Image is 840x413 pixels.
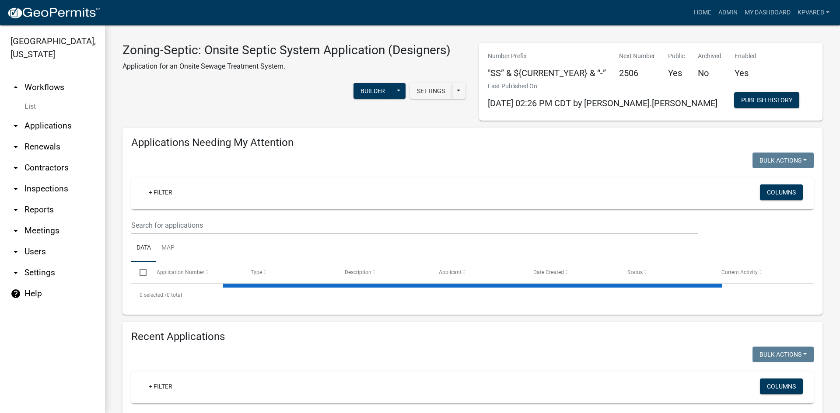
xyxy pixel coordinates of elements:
input: Search for applications [131,216,698,234]
datatable-header-cell: Date Created [525,262,619,283]
button: Publish History [734,92,799,108]
i: arrow_drop_down [10,142,21,152]
h5: No [698,68,721,78]
button: Bulk Actions [752,347,814,362]
datatable-header-cell: Select [131,262,148,283]
button: Columns [760,378,803,394]
a: Admin [715,4,741,21]
span: Type [251,269,262,275]
i: arrow_drop_down [10,184,21,194]
a: My Dashboard [741,4,794,21]
i: arrow_drop_up [10,82,21,93]
span: 0 selected / [140,292,167,298]
p: Enabled [735,52,756,61]
h5: 2506 [619,68,655,78]
h5: Yes [735,68,756,78]
i: arrow_drop_down [10,121,21,131]
datatable-header-cell: Type [242,262,336,283]
a: Home [690,4,715,21]
span: Description [345,269,371,275]
datatable-header-cell: Current Activity [713,262,807,283]
p: Number Prefix [488,52,606,61]
i: arrow_drop_down [10,267,21,278]
h5: Yes [668,68,685,78]
a: kpvareb [794,4,833,21]
p: Archived [698,52,721,61]
span: Current Activity [721,269,758,275]
i: arrow_drop_down [10,246,21,257]
i: arrow_drop_down [10,205,21,215]
h5: "SS” & ${CURRENT_YEAR} & “-” [488,68,606,78]
a: + Filter [142,184,179,200]
p: Next Number [619,52,655,61]
span: Date Created [533,269,564,275]
p: Last Published On [488,82,717,91]
i: help [10,288,21,299]
a: Data [131,234,156,262]
i: arrow_drop_down [10,226,21,236]
span: [DATE] 02:26 PM CDT by [PERSON_NAME].[PERSON_NAME] [488,98,717,108]
h3: Zoning-Septic: Onsite Septic System Application (Designers) [122,43,451,58]
wm-modal-confirm: Workflow Publish History [734,97,799,104]
span: Applicant [439,269,462,275]
button: Builder [353,83,392,99]
p: Public [668,52,685,61]
p: Application for an Onsite Sewage Treatment System. [122,61,451,72]
div: 0 total [131,284,814,306]
span: Application Number [157,269,204,275]
button: Settings [410,83,452,99]
datatable-header-cell: Status [619,262,713,283]
a: + Filter [142,378,179,394]
datatable-header-cell: Application Number [148,262,242,283]
a: Map [156,234,180,262]
h4: Applications Needing My Attention [131,136,814,149]
span: Status [627,269,643,275]
datatable-header-cell: Description [336,262,430,283]
button: Columns [760,184,803,200]
h4: Recent Applications [131,330,814,343]
button: Bulk Actions [752,153,814,168]
datatable-header-cell: Applicant [430,262,525,283]
i: arrow_drop_down [10,163,21,173]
